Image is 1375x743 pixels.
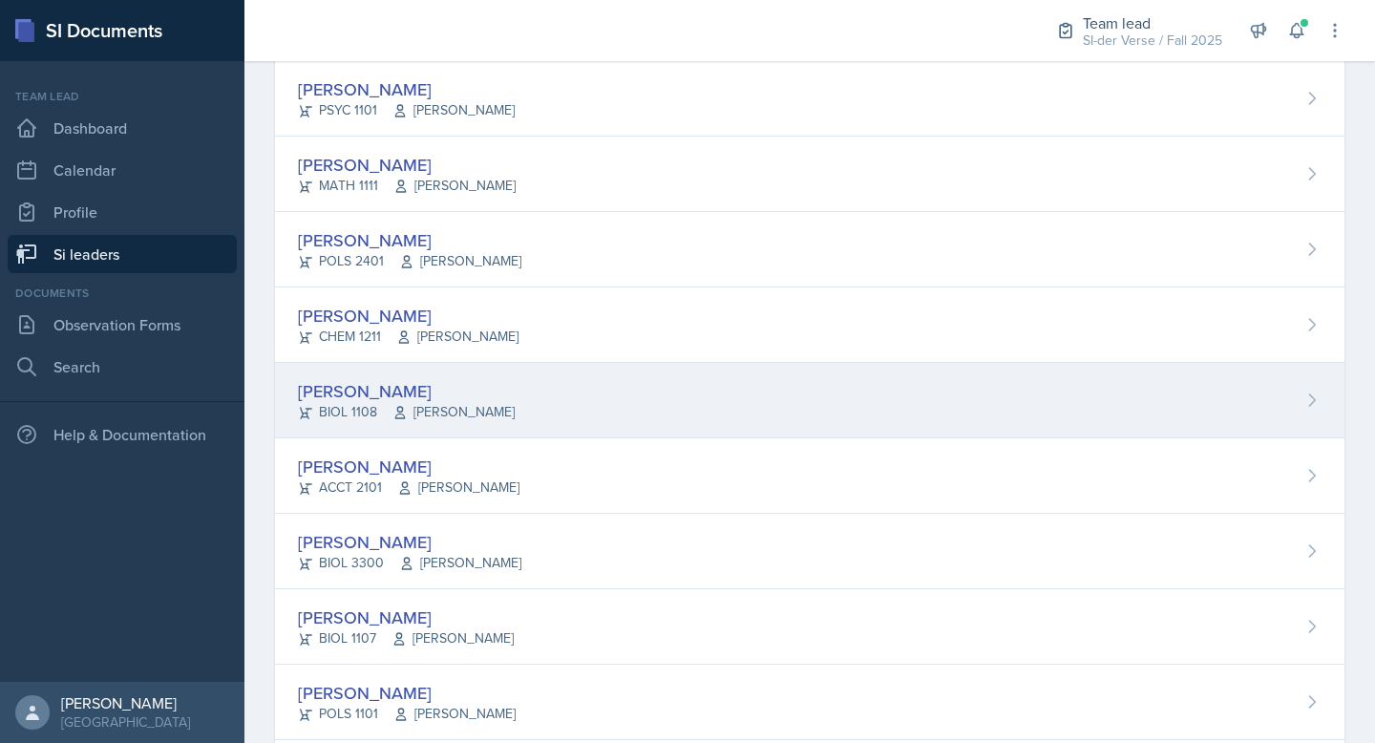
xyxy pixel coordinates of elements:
div: Team lead [1083,11,1222,34]
span: [PERSON_NAME] [396,327,518,347]
div: CHEM 1211 [298,327,518,347]
a: [PERSON_NAME] CHEM 1211[PERSON_NAME] [275,287,1344,363]
a: Profile [8,193,237,231]
div: BIOL 1107 [298,628,514,648]
div: POLS 1101 [298,704,516,724]
div: Help & Documentation [8,415,237,454]
span: [PERSON_NAME] [399,251,521,271]
div: Team lead [8,88,237,105]
a: [PERSON_NAME] BIOL 3300[PERSON_NAME] [275,514,1344,589]
span: [PERSON_NAME] [392,100,515,120]
div: [PERSON_NAME] [298,680,516,706]
div: POLS 2401 [298,251,521,271]
div: [PERSON_NAME] [298,227,521,253]
div: [PERSON_NAME] [298,152,516,178]
span: [PERSON_NAME] [391,628,514,648]
span: [PERSON_NAME] [392,402,515,422]
div: BIOL 1108 [298,402,515,422]
div: [GEOGRAPHIC_DATA] [61,712,190,732]
div: PSYC 1101 [298,100,515,120]
span: [PERSON_NAME] [397,478,519,498]
div: [PERSON_NAME] [298,529,521,555]
a: Search [8,348,237,386]
a: [PERSON_NAME] POLS 2401[PERSON_NAME] [275,212,1344,287]
span: [PERSON_NAME] [393,704,516,724]
div: ACCT 2101 [298,478,519,498]
div: [PERSON_NAME] [61,693,190,712]
a: [PERSON_NAME] ACCT 2101[PERSON_NAME] [275,438,1344,514]
a: Observation Forms [8,306,237,344]
div: [PERSON_NAME] [298,378,515,404]
a: Si leaders [8,235,237,273]
div: SI-der Verse / Fall 2025 [1083,31,1222,51]
a: [PERSON_NAME] BIOL 1107[PERSON_NAME] [275,589,1344,665]
span: [PERSON_NAME] [393,176,516,196]
a: [PERSON_NAME] MATH 1111[PERSON_NAME] [275,137,1344,212]
div: [PERSON_NAME] [298,303,518,329]
a: [PERSON_NAME] BIOL 1108[PERSON_NAME] [275,363,1344,438]
a: [PERSON_NAME] POLS 1101[PERSON_NAME] [275,665,1344,740]
a: [PERSON_NAME] PSYC 1101[PERSON_NAME] [275,61,1344,137]
a: Dashboard [8,109,237,147]
div: MATH 1111 [298,176,516,196]
div: Documents [8,285,237,302]
div: BIOL 3300 [298,553,521,573]
span: [PERSON_NAME] [399,553,521,573]
div: [PERSON_NAME] [298,76,515,102]
div: [PERSON_NAME] [298,605,514,630]
a: Calendar [8,151,237,189]
div: [PERSON_NAME] [298,454,519,479]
